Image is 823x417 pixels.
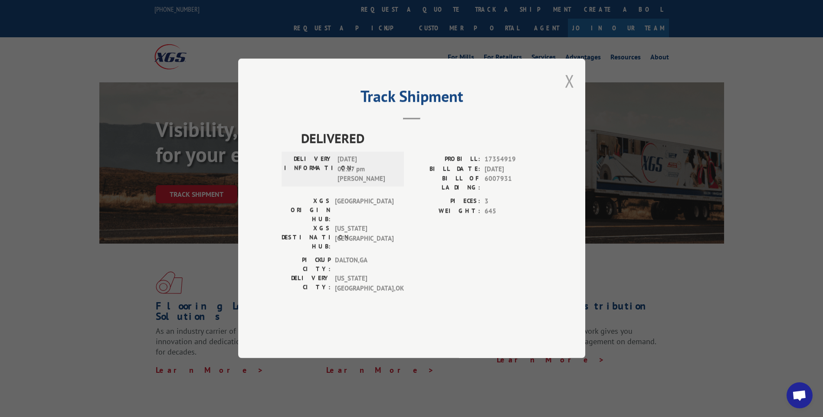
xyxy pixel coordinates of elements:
[335,256,393,274] span: DALTON , GA
[282,197,331,224] label: XGS ORIGIN HUB:
[412,197,480,207] label: PIECES:
[335,197,393,224] span: [GEOGRAPHIC_DATA]
[412,155,480,165] label: PROBILL:
[565,69,574,92] button: Close modal
[485,197,542,207] span: 3
[282,224,331,251] label: XGS DESTINATION HUB:
[301,129,542,148] span: DELIVERED
[335,224,393,251] span: [US_STATE][GEOGRAPHIC_DATA]
[282,274,331,293] label: DELIVERY CITY:
[335,274,393,293] span: [US_STATE][GEOGRAPHIC_DATA] , OK
[412,206,480,216] label: WEIGHT:
[485,206,542,216] span: 645
[412,164,480,174] label: BILL DATE:
[284,155,333,184] label: DELIVERY INFORMATION:
[485,164,542,174] span: [DATE]
[485,174,542,192] span: 6007931
[485,155,542,165] span: 17354919
[412,174,480,192] label: BILL OF LADING:
[282,90,542,107] h2: Track Shipment
[787,382,813,408] div: Open chat
[338,155,396,184] span: [DATE] 02:17 pm [PERSON_NAME]
[282,256,331,274] label: PICKUP CITY:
